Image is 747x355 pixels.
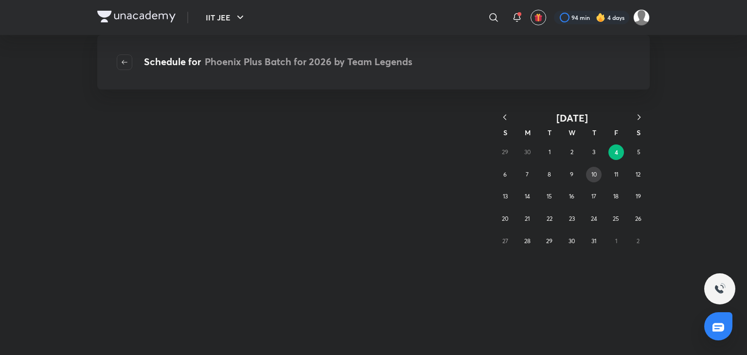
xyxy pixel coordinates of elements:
abbr: July 20, 2025 [502,215,508,222]
button: July 17, 2025 [586,189,602,204]
button: July 3, 2025 [586,144,602,160]
button: IIT JEE [200,8,252,27]
abbr: July 25, 2025 [613,215,619,222]
button: July 15, 2025 [542,189,557,204]
button: July 10, 2025 [586,167,602,182]
img: Shreyas Bhanu [633,9,650,26]
button: July 31, 2025 [586,233,602,249]
button: July 13, 2025 [498,189,513,204]
h4: Schedule for [144,54,412,70]
abbr: Sunday [503,128,507,137]
button: July 25, 2025 [608,211,624,227]
button: July 20, 2025 [498,211,513,227]
abbr: July 4, 2025 [615,148,618,156]
abbr: July 13, 2025 [503,193,508,200]
button: July 9, 2025 [564,167,580,182]
button: July 26, 2025 [630,211,646,227]
button: July 11, 2025 [608,167,624,182]
abbr: July 15, 2025 [547,193,552,200]
button: July 2, 2025 [564,144,580,160]
button: July 16, 2025 [564,189,580,204]
abbr: July 30, 2025 [569,237,575,245]
abbr: July 10, 2025 [591,171,597,178]
button: July 30, 2025 [564,233,580,249]
abbr: July 26, 2025 [635,215,641,222]
button: July 28, 2025 [519,233,535,249]
button: July 24, 2025 [586,211,602,227]
button: July 6, 2025 [498,167,513,182]
abbr: July 21, 2025 [525,215,530,222]
img: streak [596,13,605,22]
abbr: July 1, 2025 [549,148,551,156]
button: July 29, 2025 [542,233,557,249]
abbr: July 19, 2025 [636,193,641,200]
abbr: July 14, 2025 [525,193,530,200]
abbr: July 17, 2025 [591,193,596,200]
img: ttu [714,283,726,295]
abbr: July 31, 2025 [591,237,596,245]
abbr: Friday [614,128,618,137]
abbr: July 12, 2025 [636,171,640,178]
abbr: July 24, 2025 [591,215,597,222]
button: July 12, 2025 [630,167,646,182]
abbr: July 22, 2025 [547,215,552,222]
button: July 21, 2025 [519,211,535,227]
button: July 8, 2025 [542,167,557,182]
img: Company Logo [97,11,176,22]
abbr: July 6, 2025 [503,171,507,178]
abbr: Wednesday [569,128,575,137]
button: July 22, 2025 [542,211,557,227]
abbr: July 23, 2025 [569,215,575,222]
button: July 4, 2025 [608,144,624,160]
abbr: July 9, 2025 [570,171,573,178]
button: July 19, 2025 [630,189,646,204]
button: avatar [531,10,546,25]
abbr: Tuesday [548,128,551,137]
abbr: July 8, 2025 [548,171,551,178]
abbr: July 3, 2025 [592,148,595,156]
button: July 5, 2025 [631,144,646,160]
abbr: Thursday [592,128,596,137]
abbr: July 7, 2025 [526,171,529,178]
button: July 14, 2025 [519,189,535,204]
button: July 18, 2025 [608,189,624,204]
button: [DATE] [516,112,628,124]
abbr: July 5, 2025 [637,148,640,156]
span: [DATE] [556,111,588,124]
abbr: July 11, 2025 [614,171,618,178]
abbr: July 18, 2025 [613,193,619,200]
button: July 1, 2025 [542,144,557,160]
abbr: July 2, 2025 [570,148,573,156]
span: Phoenix Plus Batch for 2026 by Team Legends [205,55,412,68]
a: Company Logo [97,11,176,25]
button: July 23, 2025 [564,211,580,227]
abbr: July 29, 2025 [546,237,552,245]
abbr: Monday [525,128,531,137]
abbr: July 28, 2025 [524,237,531,245]
button: July 7, 2025 [519,167,535,182]
img: avatar [534,13,543,22]
abbr: Saturday [637,128,640,137]
abbr: July 16, 2025 [569,193,574,200]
